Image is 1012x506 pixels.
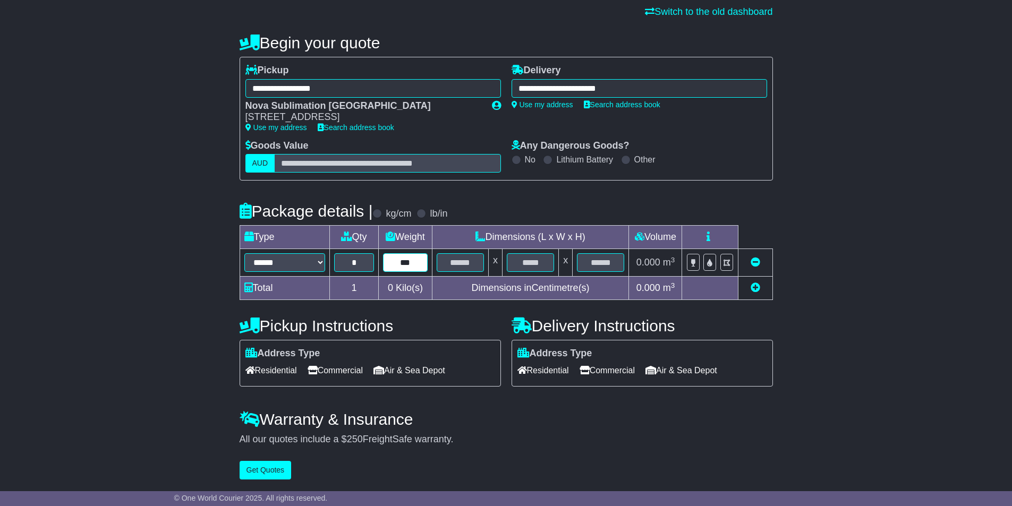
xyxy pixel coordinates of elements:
[329,277,379,300] td: 1
[240,277,329,300] td: Total
[645,6,772,17] a: Switch to the old dashboard
[556,155,613,165] label: Lithium Battery
[329,226,379,249] td: Qty
[629,226,682,249] td: Volume
[318,123,394,132] a: Search address book
[580,362,635,379] span: Commercial
[347,434,363,444] span: 250
[240,202,373,220] h4: Package details |
[512,140,630,152] label: Any Dangerous Goods?
[584,100,660,109] a: Search address book
[240,226,329,249] td: Type
[634,155,656,165] label: Other
[512,100,573,109] a: Use my address
[386,208,411,220] label: kg/cm
[512,65,561,76] label: Delivery
[636,282,660,293] span: 0.000
[174,494,328,502] span: © One World Courier 2025. All rights reserved.
[559,249,573,277] td: x
[432,277,629,300] td: Dimensions in Centimetre(s)
[671,256,675,264] sup: 3
[308,362,363,379] span: Commercial
[488,249,502,277] td: x
[245,100,481,112] div: Nova Sublimation [GEOGRAPHIC_DATA]
[379,277,432,300] td: Kilo(s)
[517,348,592,359] label: Address Type
[245,65,289,76] label: Pickup
[663,282,675,293] span: m
[240,434,773,445] div: All our quotes include a $ FreightSafe warranty.
[663,257,675,268] span: m
[245,348,320,359] label: Address Type
[512,317,773,335] h4: Delivery Instructions
[645,362,717,379] span: Air & Sea Depot
[671,281,675,289] sup: 3
[245,123,307,132] a: Use my address
[430,208,447,220] label: lb/in
[240,317,501,335] h4: Pickup Instructions
[245,362,297,379] span: Residential
[636,257,660,268] span: 0.000
[517,362,569,379] span: Residential
[525,155,535,165] label: No
[245,112,481,123] div: [STREET_ADDRESS]
[240,461,292,479] button: Get Quotes
[432,226,629,249] td: Dimensions (L x W x H)
[388,282,393,293] span: 0
[379,226,432,249] td: Weight
[245,154,275,173] label: AUD
[245,140,309,152] label: Goods Value
[240,410,773,428] h4: Warranty & Insurance
[240,34,773,52] h4: Begin your quote
[751,282,760,293] a: Add new item
[373,362,445,379] span: Air & Sea Depot
[751,257,760,268] a: Remove this item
